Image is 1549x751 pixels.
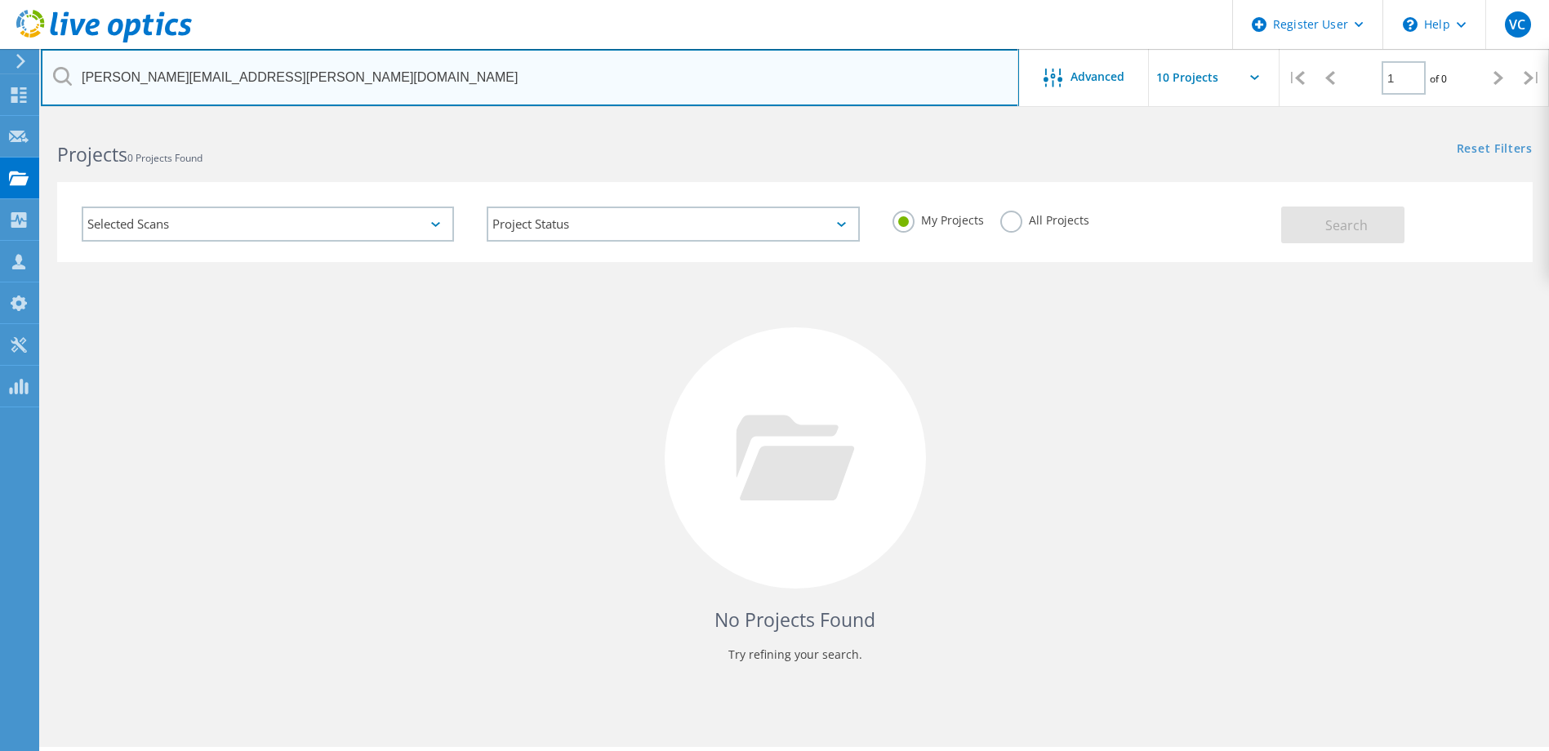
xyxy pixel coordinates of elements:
span: 0 Projects Found [127,151,203,165]
button: Search [1281,207,1404,243]
p: Try refining your search. [73,642,1516,668]
span: Advanced [1071,71,1124,82]
span: Search [1325,216,1368,234]
input: Search projects by name, owner, ID, company, etc [41,49,1019,106]
h4: No Projects Found [73,607,1516,633]
label: All Projects [1000,211,1089,226]
span: VC [1509,18,1525,31]
a: Reset Filters [1457,143,1533,157]
div: | [1516,49,1549,107]
b: Projects [57,141,127,167]
div: Selected Scans [82,207,454,242]
div: Project Status [487,207,859,242]
span: of 0 [1430,72,1447,86]
svg: \n [1403,17,1418,32]
a: Live Optics Dashboard [16,34,192,46]
div: | [1280,49,1313,107]
label: My Projects [892,211,984,226]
